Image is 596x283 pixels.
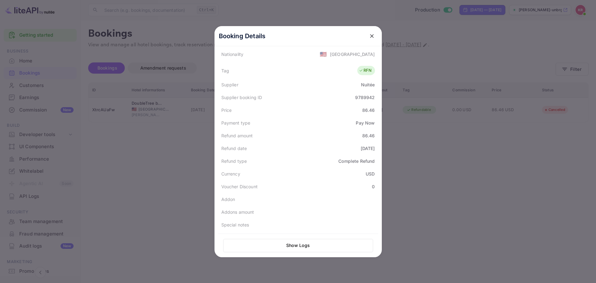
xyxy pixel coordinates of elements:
[330,51,375,57] div: [GEOGRAPHIC_DATA]
[221,94,262,101] div: Supplier booking ID
[362,107,375,113] div: 86.46
[221,158,247,164] div: Refund type
[338,158,375,164] div: Complete Refund
[221,145,247,152] div: Refund date
[221,196,235,203] div: Addon
[320,48,327,60] span: United States
[221,209,254,215] div: Addons amount
[356,120,375,126] div: Pay Now
[355,94,375,101] div: 9789942
[361,145,375,152] div: [DATE]
[359,67,372,74] div: RFN
[362,132,375,139] div: 86.46
[221,107,232,113] div: Price
[366,171,375,177] div: USD
[366,30,377,42] button: close
[361,81,375,88] div: Nuitée
[221,81,238,88] div: Supplier
[221,51,244,57] div: Nationality
[221,221,249,228] div: Special notes
[223,239,373,252] button: Show Logs
[219,31,266,41] p: Booking Details
[221,132,253,139] div: Refund amount
[372,183,375,190] div: 0
[221,171,240,177] div: Currency
[221,67,229,74] div: Tag
[221,183,258,190] div: Voucher Discount
[221,120,251,126] div: Payment type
